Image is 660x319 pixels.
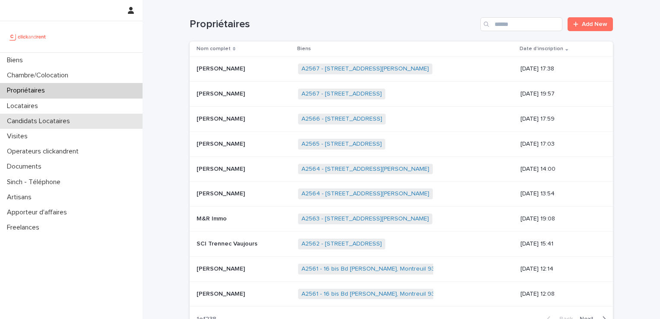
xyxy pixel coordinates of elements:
tr: M&R ImmoM&R Immo A2563 - [STREET_ADDRESS][PERSON_NAME] [DATE] 19:08 [190,207,613,232]
a: A2567 - [STREET_ADDRESS] [301,90,382,98]
p: Nom complet [197,44,231,54]
p: Candidats Locataires [3,117,77,125]
p: [PERSON_NAME] [197,64,247,73]
p: [DATE] 17:59 [520,115,599,123]
tr: [PERSON_NAME][PERSON_NAME] A2561 - 16 bis Bd [PERSON_NAME], Montreuil 93100 [DATE] 12:08 [190,281,613,306]
p: Sinch - Téléphone [3,178,67,186]
tr: [PERSON_NAME][PERSON_NAME] A2564 - [STREET_ADDRESS][PERSON_NAME] [DATE] 13:54 [190,182,613,207]
p: [PERSON_NAME] [197,264,247,273]
p: [DATE] 19:57 [520,90,599,98]
a: A2567 - [STREET_ADDRESS][PERSON_NAME] [301,65,429,73]
input: Search [480,17,562,31]
p: Freelances [3,223,46,232]
tr: SCI Trennec VaujoursSCI Trennec Vaujours A2562 - [STREET_ADDRESS] [DATE] 15:41 [190,231,613,256]
p: [PERSON_NAME] [197,114,247,123]
a: A2561 - 16 bis Bd [PERSON_NAME], Montreuil 93100 [301,290,445,298]
p: [PERSON_NAME] [197,289,247,298]
p: Operateurs clickandrent [3,147,86,156]
p: Visites [3,132,35,140]
p: [DATE] 13:54 [520,190,599,198]
p: [DATE] 17:03 [520,140,599,148]
p: [DATE] 19:08 [520,215,599,223]
tr: [PERSON_NAME][PERSON_NAME] A2566 - [STREET_ADDRESS] [DATE] 17:59 [190,106,613,131]
tr: [PERSON_NAME][PERSON_NAME] A2564 - [STREET_ADDRESS][PERSON_NAME] [DATE] 14:00 [190,156,613,182]
p: Locataires [3,102,45,110]
a: A2564 - [STREET_ADDRESS][PERSON_NAME] [301,190,429,198]
p: [DATE] 17:38 [520,65,599,73]
p: Chambre/Colocation [3,71,75,80]
p: Documents [3,163,48,171]
p: [PERSON_NAME] [197,89,247,98]
p: [DATE] 14:00 [520,166,599,173]
h1: Propriétaires [190,18,477,31]
p: [DATE] 12:08 [520,290,599,298]
tr: [PERSON_NAME][PERSON_NAME] A2567 - [STREET_ADDRESS][PERSON_NAME] [DATE] 17:38 [190,57,613,82]
p: Artisans [3,193,38,201]
span: Add New [582,21,607,27]
p: Apporteur d'affaires [3,208,74,217]
a: A2565 - [STREET_ADDRESS] [301,140,382,148]
a: A2564 - [STREET_ADDRESS][PERSON_NAME] [301,166,429,173]
tr: [PERSON_NAME][PERSON_NAME] A2565 - [STREET_ADDRESS] [DATE] 17:03 [190,131,613,156]
a: A2561 - 16 bis Bd [PERSON_NAME], Montreuil 93100 [301,265,445,273]
p: [PERSON_NAME] [197,139,247,148]
p: SCI Trennec Vaujours [197,239,259,248]
tr: [PERSON_NAME][PERSON_NAME] A2561 - 16 bis Bd [PERSON_NAME], Montreuil 93100 [DATE] 12:14 [190,256,613,281]
a: A2562 - [STREET_ADDRESS] [301,240,382,248]
a: A2563 - [STREET_ADDRESS][PERSON_NAME] [301,215,429,223]
p: Biens [3,56,30,64]
p: Propriétaires [3,86,52,95]
p: Biens [297,44,311,54]
p: [PERSON_NAME] [197,164,247,173]
p: Date d'inscription [520,44,563,54]
tr: [PERSON_NAME][PERSON_NAME] A2567 - [STREET_ADDRESS] [DATE] 19:57 [190,82,613,107]
p: M&R Immo [197,214,228,223]
a: A2566 - [STREET_ADDRESS] [301,115,382,123]
p: [DATE] 15:41 [520,240,599,248]
p: [PERSON_NAME] [197,188,247,198]
a: Add New [568,17,613,31]
p: [DATE] 12:14 [520,265,599,273]
img: UCB0brd3T0yccxBKYDjQ [7,28,49,45]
